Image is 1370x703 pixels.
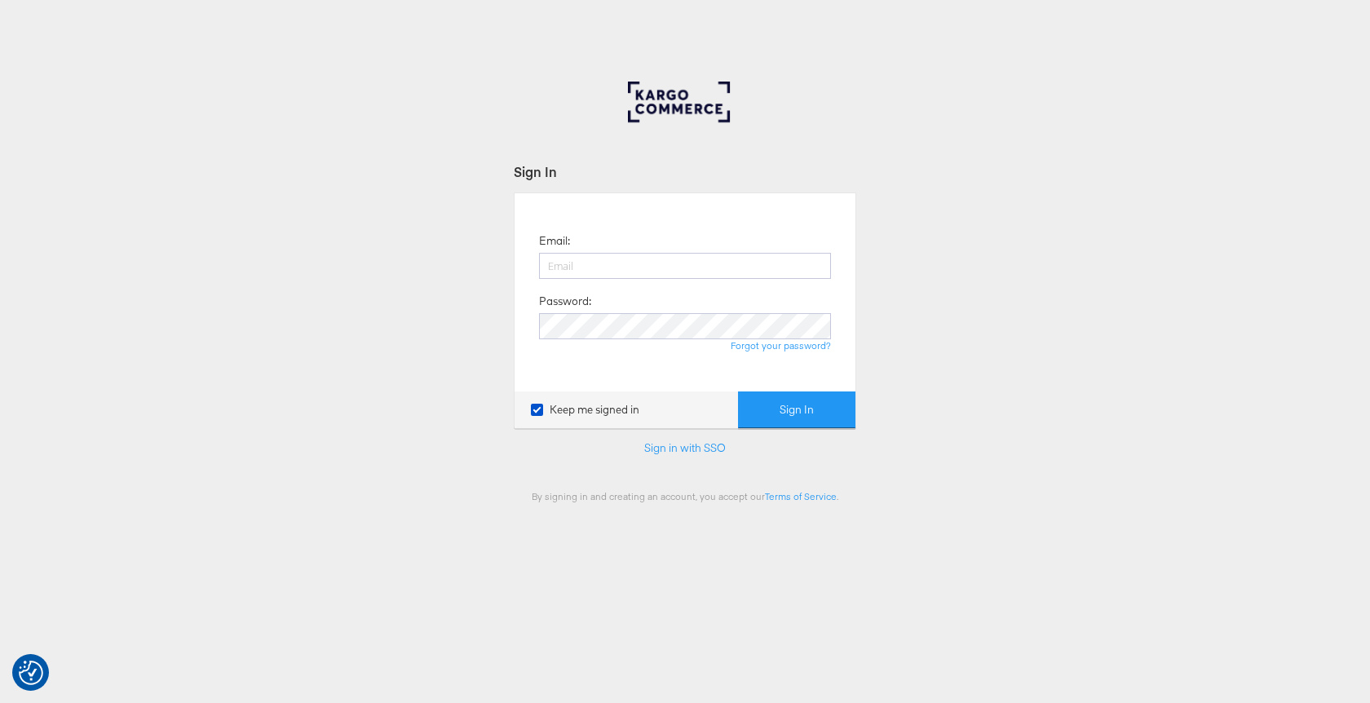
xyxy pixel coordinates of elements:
img: Revisit consent button [19,661,43,685]
input: Email [539,253,831,279]
label: Keep me signed in [531,402,639,418]
label: Email: [539,233,570,249]
a: Terms of Service [765,490,837,502]
div: Sign In [514,162,856,181]
a: Forgot your password? [731,339,831,351]
label: Password: [539,294,591,309]
div: By signing in and creating an account, you accept our . [514,490,856,502]
button: Consent Preferences [19,661,43,685]
button: Sign In [738,391,855,428]
a: Sign in with SSO [644,440,726,455]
